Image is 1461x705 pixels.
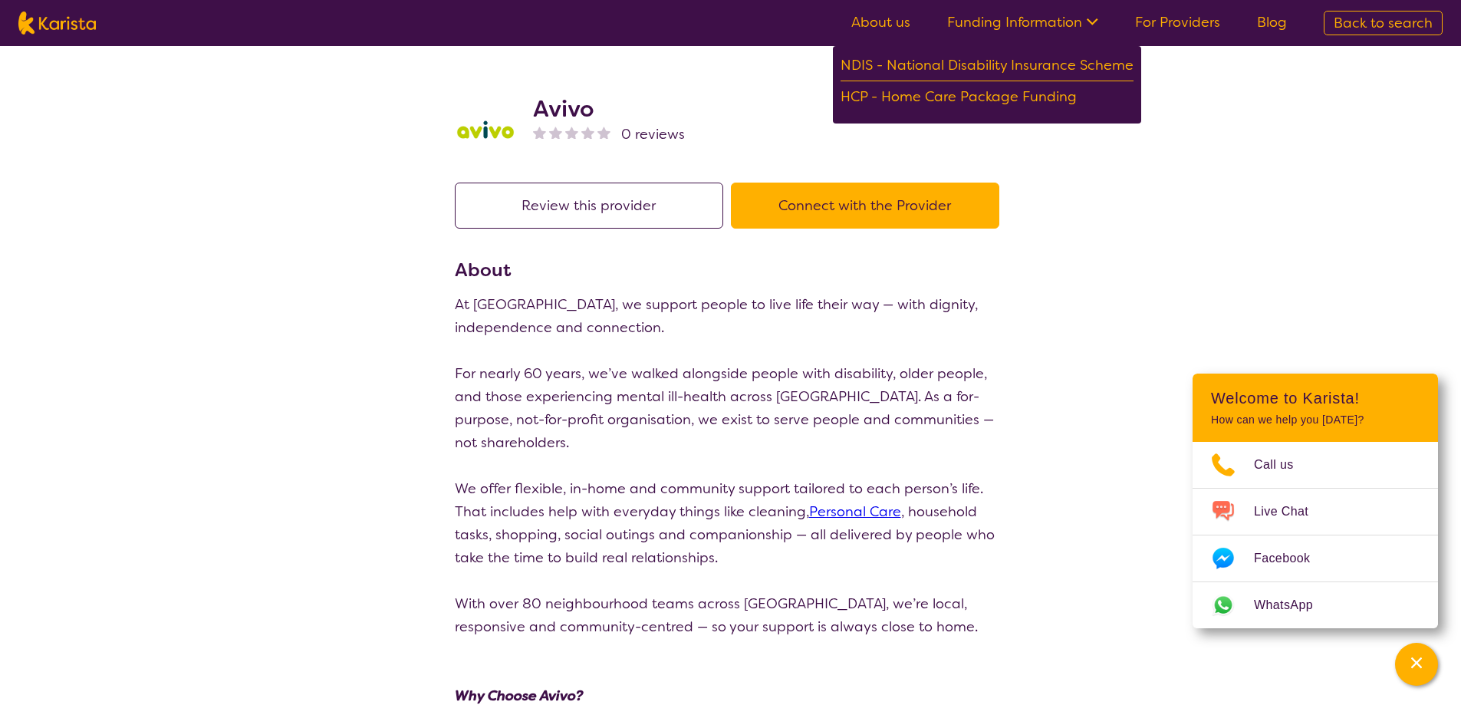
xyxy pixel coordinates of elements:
[597,126,610,139] img: nonereviewstar
[731,196,1007,215] a: Connect with the Provider
[809,502,901,521] a: Personal Care
[533,126,546,139] img: nonereviewstar
[455,256,1007,284] h3: About
[841,54,1134,81] div: NDIS - National Disability Insurance Scheme
[1254,547,1328,570] span: Facebook
[581,126,594,139] img: nonereviewstar
[1211,389,1420,407] h2: Welcome to Karista!
[1211,413,1420,427] p: How can we help you [DATE]?
[1324,11,1443,35] a: Back to search
[455,118,516,141] img: mzzc4fsnfw527utthw6d.jpg
[1254,453,1312,476] span: Call us
[851,13,910,31] a: About us
[455,293,1007,638] p: At [GEOGRAPHIC_DATA], we support people to live life their way — with dignity, independence and c...
[455,183,723,229] button: Review this provider
[455,196,731,215] a: Review this provider
[947,13,1098,31] a: Funding Information
[1334,14,1433,32] span: Back to search
[1395,643,1438,686] button: Channel Menu
[455,687,584,705] strong: Why Choose Avivo?
[841,85,1134,112] div: HCP - Home Care Package Funding
[1193,582,1438,628] a: Web link opens in a new tab.
[549,126,562,139] img: nonereviewstar
[1193,442,1438,628] ul: Choose channel
[1257,13,1287,31] a: Blog
[621,123,685,146] span: 0 reviews
[565,126,578,139] img: nonereviewstar
[1135,13,1220,31] a: For Providers
[731,183,999,229] button: Connect with the Provider
[533,95,685,123] h2: Avivo
[1193,374,1438,628] div: Channel Menu
[1254,594,1331,617] span: WhatsApp
[1254,500,1327,523] span: Live Chat
[18,12,96,35] img: Karista logo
